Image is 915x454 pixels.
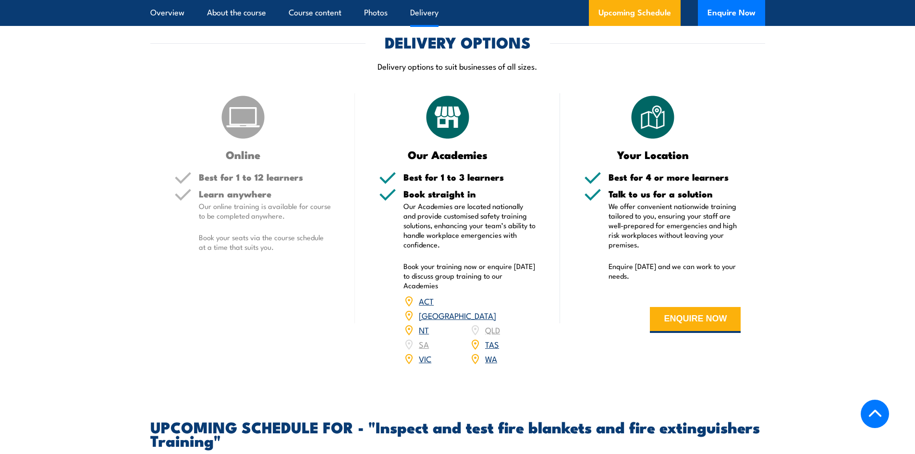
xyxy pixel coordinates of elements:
h5: Best for 4 or more learners [609,172,741,182]
a: NT [419,324,429,335]
h2: DELIVERY OPTIONS [385,35,531,49]
p: Delivery options to suit businesses of all sizes. [150,61,765,72]
a: TAS [485,338,499,350]
h5: Book straight in [403,189,536,198]
h3: Our Academies [379,149,517,160]
h5: Talk to us for a solution [609,189,741,198]
a: [GEOGRAPHIC_DATA] [419,309,496,321]
p: Book your seats via the course schedule at a time that suits you. [199,233,331,252]
a: VIC [419,353,431,364]
h5: Learn anywhere [199,189,331,198]
a: ACT [419,295,434,307]
p: Enquire [DATE] and we can work to your needs. [609,261,741,281]
p: Our online training is available for course to be completed anywhere. [199,201,331,221]
a: WA [485,353,497,364]
h3: Online [174,149,312,160]
p: Our Academies are located nationally and provide customised safety training solutions, enhancing ... [403,201,536,249]
button: ENQUIRE NOW [650,307,741,333]
h3: Your Location [584,149,722,160]
p: Book your training now or enquire [DATE] to discuss group training to our Academies [403,261,536,290]
p: We offer convenient nationwide training tailored to you, ensuring your staff are well-prepared fo... [609,201,741,249]
h5: Best for 1 to 3 learners [403,172,536,182]
h2: UPCOMING SCHEDULE FOR - "Inspect and test fire blankets and fire extinguishers Training" [150,420,765,447]
h5: Best for 1 to 12 learners [199,172,331,182]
